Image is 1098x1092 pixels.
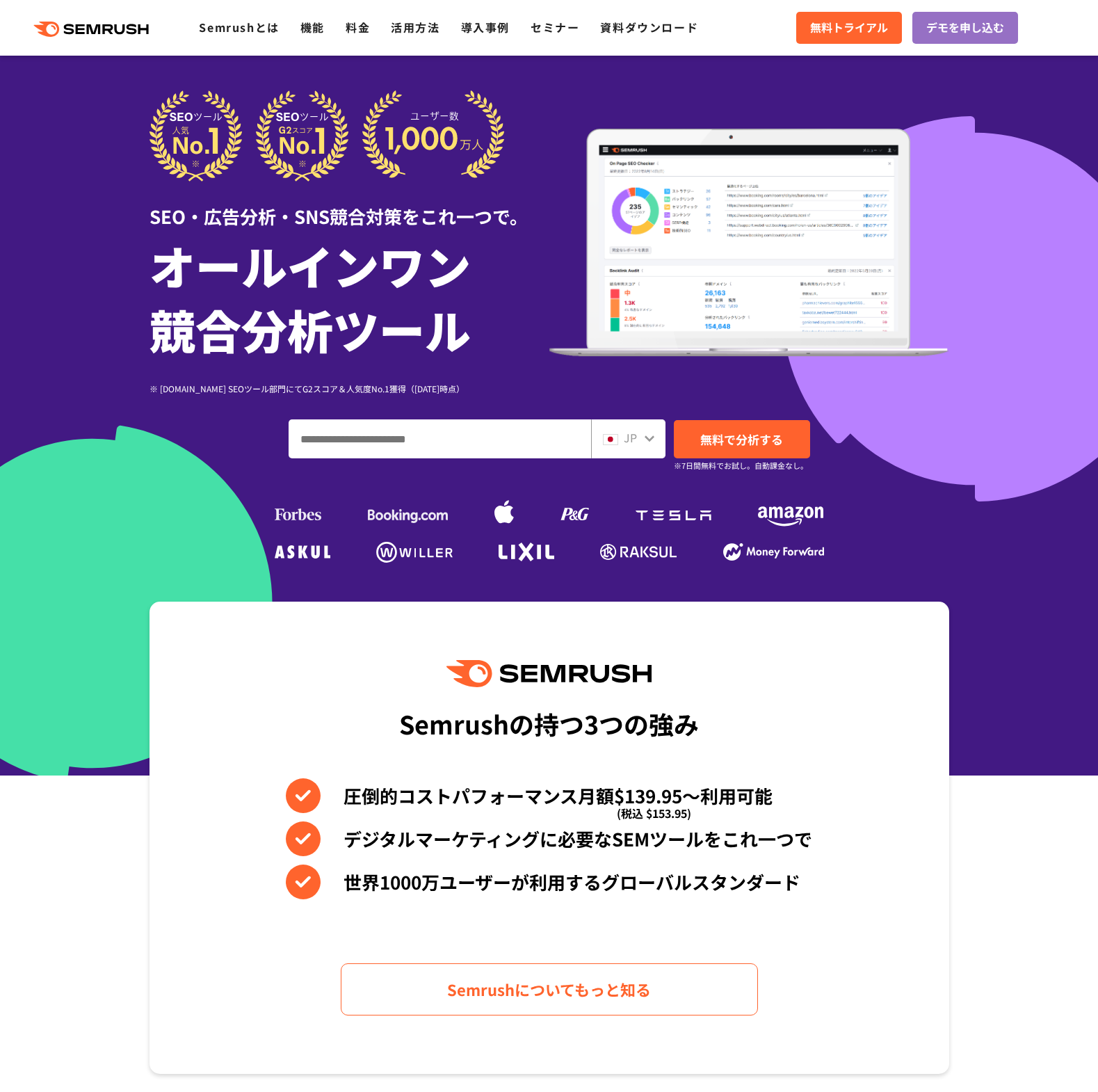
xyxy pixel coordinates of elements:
[341,963,758,1015] a: Semrushについてもっと知る
[600,19,698,35] a: 資料ダウンロード
[446,660,651,687] img: Semrush
[391,19,439,35] a: 活用方法
[674,420,810,458] a: 無料で分析する
[199,19,279,35] a: Semrushとは
[346,19,370,35] a: 料金
[300,19,325,35] a: 機能
[810,19,888,37] span: 無料トライアル
[700,431,783,448] span: 無料で分析する
[150,233,549,361] h1: オールインワン 競合分析ツール
[286,821,812,856] li: デジタルマーケティングに必要なSEMツールをこれ一つで
[150,382,549,395] div: ※ [DOMAIN_NAME] SEOツール部門にてG2スコア＆人気度No.1獲得（[DATE]時点）
[286,778,812,813] li: 圧倒的コストパフォーマンス月額$139.95〜利用可能
[289,420,590,458] input: ドメイン、キーワードまたはURLを入力してください
[286,865,812,899] li: 世界1000万ユーザーが利用するグローバルスタンダード
[617,796,691,830] span: (税込 $153.95)
[674,459,808,472] small: ※7日間無料でお試し。自動課金なし。
[150,182,549,230] div: SEO・広告分析・SNS競合対策をこれ一つで。
[912,12,1018,44] a: デモを申し込む
[399,698,699,749] div: Semrushの持つ3つの強み
[447,977,651,1002] span: Semrushについてもっと知る
[796,12,902,44] a: 無料トライアル
[624,429,637,446] span: JP
[461,19,510,35] a: 導入事例
[926,19,1004,37] span: デモを申し込む
[531,19,579,35] a: セミナー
